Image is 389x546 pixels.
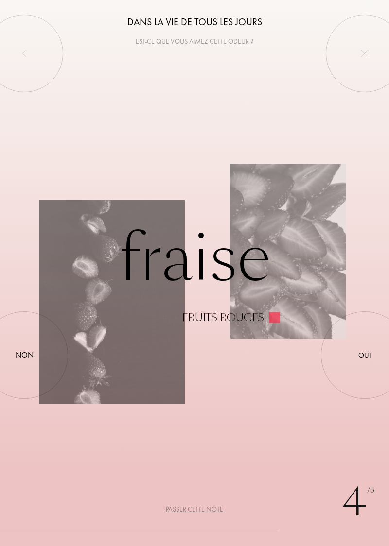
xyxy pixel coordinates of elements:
[342,473,374,531] div: 4
[358,349,371,360] div: Oui
[166,504,223,514] div: Passer cette note
[182,312,264,323] div: Fruits rouges
[16,349,34,361] div: Non
[39,223,350,323] div: fraise
[361,50,369,57] img: quit_onboard.svg
[367,485,374,496] span: /5
[20,50,28,57] img: left_onboard.svg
